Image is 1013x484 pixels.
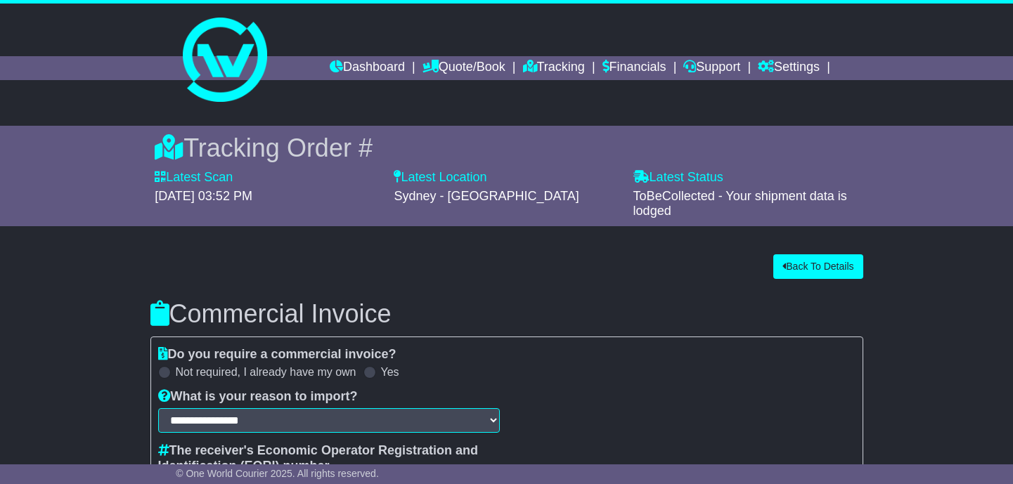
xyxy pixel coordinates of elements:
a: Financials [602,56,666,80]
div: Tracking Order # [155,133,858,163]
a: Settings [758,56,820,80]
label: Do you require a commercial invoice? [158,347,396,362]
span: Sydney - [GEOGRAPHIC_DATA] [394,189,579,203]
label: Not required, I already have my own [176,365,356,379]
a: Dashboard [330,56,405,80]
a: Tracking [523,56,585,80]
label: What is your reason to import? [158,389,358,405]
label: Yes [381,365,399,379]
label: Latest Location [394,170,486,185]
a: Quote/Book [422,56,505,80]
label: Latest Status [633,170,723,185]
span: © One World Courier 2025. All rights reserved. [176,468,379,479]
span: [DATE] 03:52 PM [155,189,252,203]
label: Latest Scan [155,170,233,185]
button: Back To Details [773,254,863,279]
a: Support [683,56,740,80]
label: The receiver's Economic Operator Registration and Identification (EORI) number [158,443,500,473]
h3: Commercial Invoice [150,300,863,328]
span: ToBeCollected - Your shipment data is lodged [633,189,847,218]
